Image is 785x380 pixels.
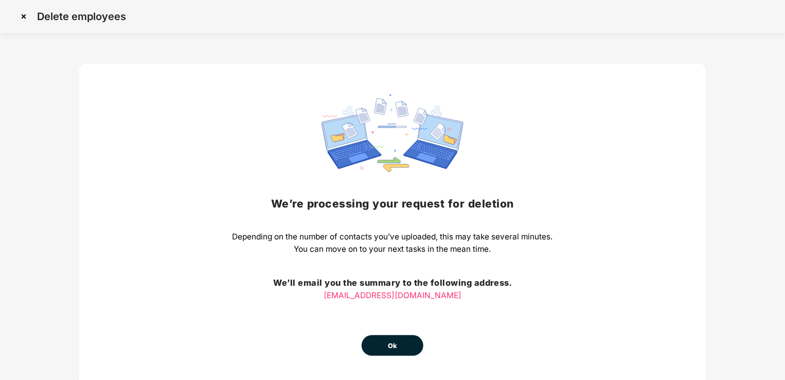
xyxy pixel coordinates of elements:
img: svg+xml;base64,PHN2ZyBpZD0iRGF0YV9zeW5jaW5nIiB4bWxucz0iaHR0cDovL3d3dy53My5vcmcvMjAwMC9zdmciIHdpZH... [322,94,463,172]
p: You can move on to your next tasks in the mean time. [233,243,553,255]
button: Ok [362,335,423,356]
h3: We’ll email you the summary to the following address. [233,277,553,290]
p: [EMAIL_ADDRESS][DOMAIN_NAME] [233,289,553,302]
p: Delete employees [37,10,126,23]
span: Ok [388,341,397,351]
img: svg+xml;base64,PHN2ZyBpZD0iQ3Jvc3MtMzJ4MzIiIHhtbG5zPSJodHRwOi8vd3d3LnczLm9yZy8yMDAwL3N2ZyIgd2lkdG... [15,8,32,25]
h2: We’re processing your request for deletion [233,195,553,212]
p: Depending on the number of contacts you’ve uploaded, this may take several minutes. [233,231,553,243]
